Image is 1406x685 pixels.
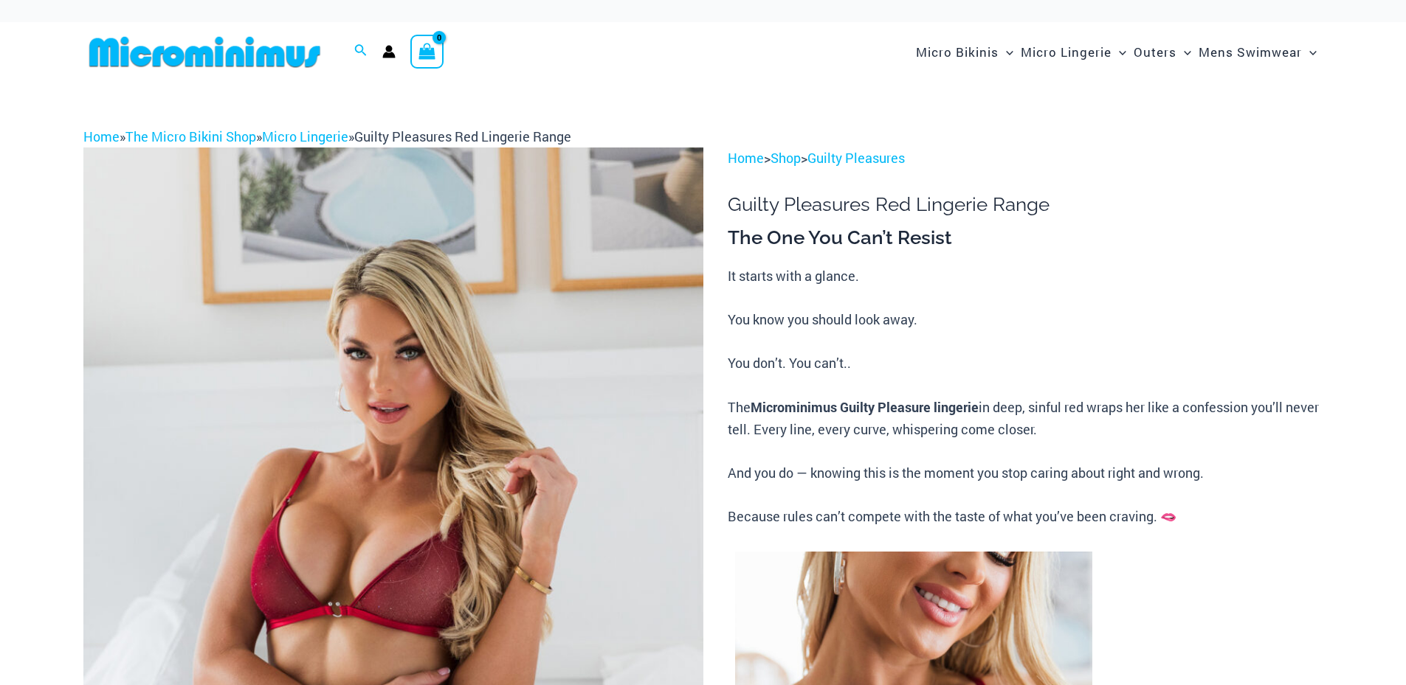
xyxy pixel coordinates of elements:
img: MM SHOP LOGO FLAT [83,35,326,69]
a: Account icon link [382,45,396,58]
b: Microminimus Guilty Pleasure lingerie [751,398,979,416]
a: OutersMenu ToggleMenu Toggle [1130,29,1195,74]
span: Outers [1134,33,1176,71]
a: Search icon link [354,42,368,61]
p: It starts with a glance. You know you should look away. You don’t. You can’t.. The in deep, sinfu... [728,265,1323,528]
a: Micro Lingerie [262,128,348,145]
span: Menu Toggle [1112,33,1126,71]
p: > > [728,147,1323,170]
span: Guilty Pleasures Red Lingerie Range [354,128,571,145]
a: Micro LingerieMenu ToggleMenu Toggle [1017,29,1130,74]
span: Menu Toggle [1176,33,1191,71]
h1: Guilty Pleasures Red Lingerie Range [728,193,1323,216]
span: » » » [83,128,571,145]
span: Menu Toggle [999,33,1013,71]
a: The Micro Bikini Shop [125,128,256,145]
a: Home [728,149,764,167]
a: Guilty Pleasures [807,149,905,167]
a: Micro BikinisMenu ToggleMenu Toggle [912,29,1017,74]
h3: The One You Can’t Resist [728,226,1323,251]
span: Micro Lingerie [1021,33,1112,71]
nav: Site Navigation [910,27,1323,77]
span: Mens Swimwear [1199,33,1302,71]
a: Shop [771,149,801,167]
a: View Shopping Cart, empty [410,35,444,69]
a: Home [83,128,120,145]
span: Menu Toggle [1302,33,1317,71]
span: Micro Bikinis [916,33,999,71]
a: Mens SwimwearMenu ToggleMenu Toggle [1195,29,1320,74]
